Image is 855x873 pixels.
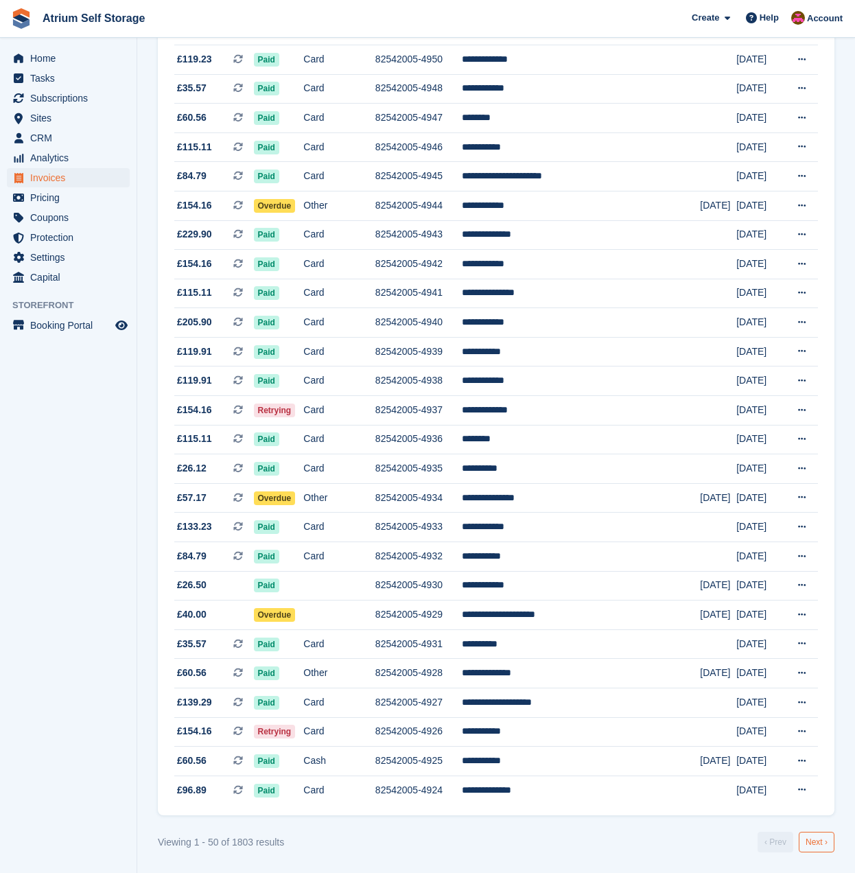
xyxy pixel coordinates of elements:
td: [DATE] [736,308,784,338]
img: Mark Rhodes [791,11,805,25]
span: Paid [254,374,279,388]
span: £115.11 [177,432,212,446]
span: £119.23 [177,52,212,67]
td: 82542005-4942 [375,250,462,279]
td: [DATE] [700,601,736,630]
span: £35.57 [177,81,207,95]
td: [DATE] [700,191,736,220]
span: £115.11 [177,286,212,300]
span: £154.16 [177,724,212,738]
span: Paid [254,666,279,680]
td: Card [303,132,375,162]
span: Analytics [30,148,113,167]
td: 82542005-4947 [375,104,462,133]
img: stora-icon-8386f47178a22dfd0bd8f6a31ec36ba5ce8667c1dd55bd0f319d3a0aa187defe.svg [11,8,32,29]
td: Card [303,396,375,426]
span: £84.79 [177,549,207,563]
td: Card [303,337,375,366]
td: Card [303,629,375,659]
span: Paid [254,53,279,67]
span: £154.16 [177,403,212,417]
span: Create [692,11,719,25]
td: [DATE] [736,396,784,426]
td: 82542005-4934 [375,483,462,513]
span: Paid [254,82,279,95]
span: £205.90 [177,315,212,329]
td: Card [303,425,375,454]
td: [DATE] [736,688,784,718]
td: [DATE] [736,776,784,804]
td: Other [303,659,375,688]
td: Card [303,513,375,542]
td: [DATE] [736,483,784,513]
span: £115.11 [177,140,212,154]
span: Paid [254,462,279,476]
td: [DATE] [736,250,784,279]
td: [DATE] [700,483,736,513]
span: Invoices [30,168,113,187]
span: £26.50 [177,578,207,592]
span: Booking Portal [30,316,113,335]
td: 82542005-4930 [375,571,462,601]
a: menu [7,248,130,267]
a: menu [7,108,130,128]
td: [DATE] [736,162,784,191]
a: menu [7,69,130,88]
td: [DATE] [736,279,784,308]
td: [DATE] [736,220,784,250]
td: [DATE] [736,104,784,133]
td: 82542005-4950 [375,45,462,74]
span: £35.57 [177,637,207,651]
span: £60.56 [177,110,207,125]
td: [DATE] [736,454,784,484]
span: Protection [30,228,113,247]
span: Sites [30,108,113,128]
td: [DATE] [736,629,784,659]
td: Card [303,717,375,747]
span: Overdue [254,491,296,505]
td: [DATE] [736,542,784,572]
a: menu [7,89,130,108]
span: Paid [254,316,279,329]
span: Paid [254,638,279,651]
td: Other [303,191,375,220]
span: £229.90 [177,227,212,242]
a: Previous [758,832,793,852]
span: £119.91 [177,373,212,388]
span: £139.29 [177,695,212,710]
span: Paid [254,228,279,242]
td: Cash [303,747,375,776]
span: Paid [254,579,279,592]
td: Card [303,74,375,104]
a: Next [799,832,834,852]
span: Overdue [254,199,296,213]
span: Account [807,12,843,25]
span: Coupons [30,208,113,227]
td: 82542005-4941 [375,279,462,308]
span: Paid [254,141,279,154]
span: Paid [254,550,279,563]
span: £133.23 [177,520,212,534]
span: £154.16 [177,198,212,213]
span: Tasks [30,69,113,88]
td: [DATE] [736,659,784,688]
td: [DATE] [736,717,784,747]
td: [DATE] [736,747,784,776]
td: [DATE] [736,366,784,396]
td: 82542005-4943 [375,220,462,250]
div: Viewing 1 - 50 of 1803 results [158,835,284,850]
td: [DATE] [736,191,784,220]
td: [DATE] [736,571,784,601]
span: Paid [254,432,279,446]
td: [DATE] [736,513,784,542]
span: Home [30,49,113,68]
span: Paid [254,345,279,359]
span: Help [760,11,779,25]
td: [DATE] [700,571,736,601]
span: Retrying [254,725,296,738]
td: 82542005-4936 [375,425,462,454]
a: menu [7,49,130,68]
a: menu [7,128,130,148]
span: £60.56 [177,666,207,680]
td: Card [303,162,375,191]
